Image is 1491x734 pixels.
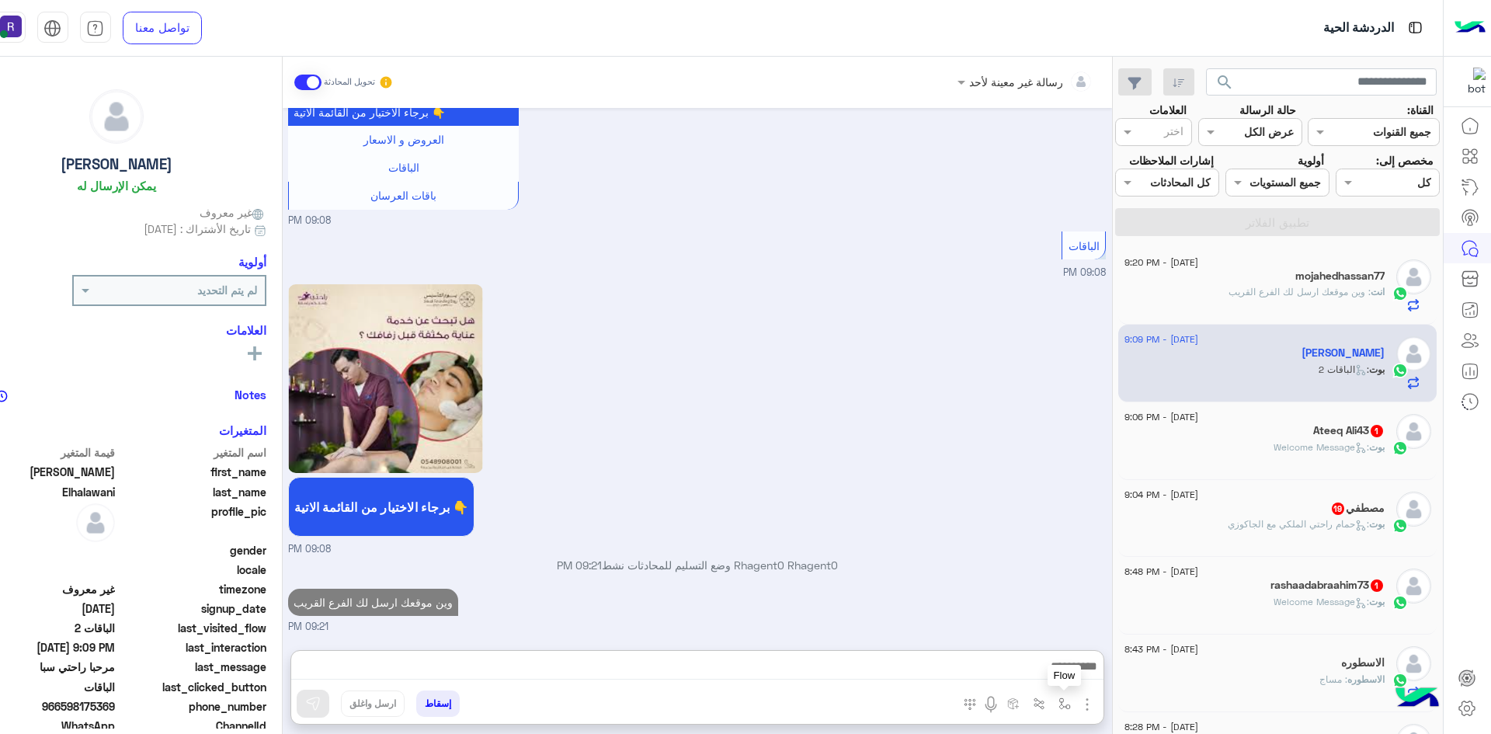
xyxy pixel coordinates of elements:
[1396,414,1431,449] img: defaultAdmin.png
[288,214,331,228] span: 09:08 PM
[118,659,266,675] span: last_message
[1330,502,1385,515] h5: مصطفي
[1270,579,1385,592] h5: rashaadabraahim73
[1274,596,1369,607] span: : Welcome Message
[118,600,266,617] span: signup_date
[118,679,266,695] span: last_clicked_button
[118,542,266,558] span: gender
[1392,673,1408,688] img: WhatsApp
[1115,208,1440,236] button: تطبيق الفلاتر
[982,695,1000,714] img: send voice note
[118,444,266,461] span: اسم المتغير
[1124,256,1198,270] span: [DATE] - 9:20 PM
[416,691,460,717] button: إسقاط
[1319,673,1347,685] span: مساج
[118,581,266,597] span: timezone
[1396,646,1431,681] img: defaultAdmin.png
[1347,673,1385,685] span: الاسطوره
[1455,12,1486,44] img: Logo
[118,562,266,578] span: locale
[1392,363,1408,378] img: WhatsApp
[118,464,266,480] span: first_name
[1369,441,1385,453] span: بوت
[1124,332,1198,346] span: [DATE] - 9:09 PM
[1371,579,1383,592] span: 1
[1396,492,1431,527] img: defaultAdmin.png
[1033,697,1045,710] img: Trigger scenario
[1406,18,1425,37] img: tab
[324,76,375,89] small: تحويل المحادثة
[219,423,266,437] h6: المتغيرات
[76,503,115,542] img: defaultAdmin.png
[1063,266,1106,278] span: 09:08 PM
[305,696,321,711] img: send message
[1396,336,1431,371] img: defaultAdmin.png
[288,542,331,557] span: 09:08 PM
[1371,286,1385,297] span: انت
[1323,18,1394,39] p: الدردشة الحية
[1390,672,1444,726] img: hulul-logo.png
[123,12,202,44] a: تواصل معنا
[1302,346,1385,360] h5: Ahmed Elhalawani
[1313,424,1385,437] h5: Ateeq Ali43
[1124,410,1198,424] span: [DATE] - 9:06 PM
[118,503,266,539] span: profile_pic
[1298,152,1324,169] label: أولوية
[1206,68,1244,102] button: search
[363,133,444,146] span: العروض و الاسعار
[1369,364,1385,375] span: بوت
[964,698,976,711] img: make a call
[90,90,143,143] img: defaultAdmin.png
[118,620,266,636] span: last_visited_flow
[288,589,458,616] p: 30/8/2025, 9:21 PM
[118,639,266,656] span: last_interaction
[1069,239,1100,252] span: الباقات
[86,19,104,37] img: tab
[288,557,1106,573] p: Rhagent0 Rhagent0 وضع التسليم للمحادثات نشط
[200,204,266,221] span: غير معروف
[1239,102,1296,118] label: حالة الرسالة
[1369,518,1385,530] span: بوت
[557,558,602,572] span: 09:21 PM
[1228,518,1369,530] span: : حمام راحتي الملكي مع الجاكوزي
[1007,697,1020,710] img: create order
[1229,286,1371,297] span: وين موقعك ارسل لك الفرع القريب
[61,155,172,173] h5: [PERSON_NAME]
[118,484,266,500] span: last_name
[1215,73,1234,92] span: search
[1149,102,1187,118] label: العلامات
[1078,695,1097,714] img: send attachment
[1051,691,1077,716] button: select flow
[118,698,266,715] span: phone_number
[144,221,251,237] span: تاريخ الأشتراك : [DATE]
[1124,642,1198,656] span: [DATE] - 8:43 PM
[294,499,468,514] span: برجاء الاختيار من القائمة الاتية 👇
[1319,364,1369,375] span: : الباقات 2
[1407,102,1434,118] label: القناة:
[1332,503,1344,515] span: 19
[80,12,111,44] a: tab
[388,161,419,174] span: الباقات
[1392,595,1408,611] img: WhatsApp
[370,189,436,202] span: باقات العرسان
[1295,270,1385,283] h5: mojahedhassan77
[1000,691,1026,716] button: create order
[1124,720,1198,734] span: [DATE] - 8:28 PM
[235,388,266,402] h6: Notes
[118,718,266,734] span: ChannelId
[1164,123,1186,143] div: اختر
[1396,259,1431,294] img: defaultAdmin.png
[1026,691,1051,716] button: Trigger scenario
[1369,596,1385,607] span: بوت
[43,19,61,37] img: tab
[1341,656,1385,670] h5: الاسطوره
[288,284,483,473] img: Q2FwdHVyZSAoMykucG5n.png
[1371,425,1383,437] span: 1
[1458,68,1486,96] img: 322853014244696
[77,179,156,193] h6: يمكن الإرسال له
[1274,441,1369,453] span: : Welcome Message
[1392,440,1408,456] img: WhatsApp
[1129,152,1214,169] label: إشارات الملاحظات
[238,255,266,269] h6: أولوية
[1058,697,1071,710] img: select flow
